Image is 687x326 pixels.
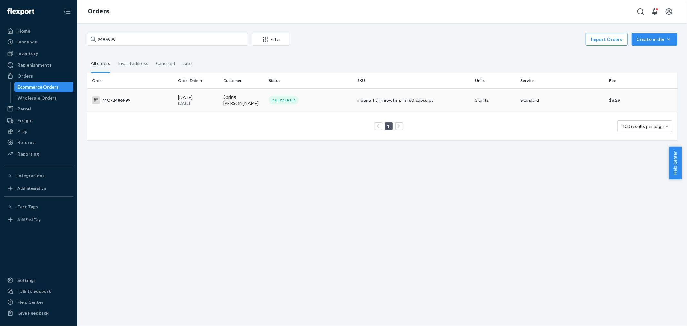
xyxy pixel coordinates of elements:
[634,5,647,18] button: Open Search Box
[4,48,73,59] a: Inventory
[183,55,192,72] div: Late
[17,106,31,112] div: Parcel
[17,28,30,34] div: Home
[4,308,73,318] button: Give Feedback
[4,202,73,212] button: Fast Tags
[82,2,114,21] ol: breadcrumbs
[18,95,57,101] div: Wholesale Orders
[473,73,518,88] th: Units
[269,96,299,104] div: DELIVERED
[266,73,355,88] th: Status
[221,88,266,112] td: Spring [PERSON_NAME]
[156,55,175,72] div: Canceled
[88,8,109,15] a: Orders
[632,33,677,46] button: Create order
[17,204,38,210] div: Fast Tags
[17,62,52,68] div: Replenishments
[17,186,46,191] div: Add Integration
[520,97,604,103] p: Standard
[118,55,148,72] div: Invalid address
[252,36,289,43] div: Filter
[87,73,176,88] th: Order
[4,115,73,126] a: Freight
[4,37,73,47] a: Inbounds
[17,310,49,316] div: Give Feedback
[4,126,73,137] a: Prep
[178,101,218,106] p: [DATE]
[17,139,34,146] div: Returns
[17,117,33,124] div: Freight
[4,71,73,81] a: Orders
[17,128,27,135] div: Prep
[4,149,73,159] a: Reporting
[4,60,73,70] a: Replenishments
[669,147,682,179] button: Help Center
[176,73,221,88] th: Order Date
[18,84,59,90] div: Ecommerce Orders
[636,36,673,43] div: Create order
[663,5,675,18] button: Open account menu
[17,217,41,222] div: Add Fast Tag
[4,104,73,114] a: Parcel
[17,50,38,57] div: Inventory
[606,73,677,88] th: Fee
[17,299,43,305] div: Help Center
[4,170,73,181] button: Integrations
[4,286,73,296] a: Talk to Support
[87,33,248,46] input: Search orders
[17,288,51,294] div: Talk to Support
[17,172,44,179] div: Integrations
[518,73,606,88] th: Service
[623,123,664,129] span: 100 results per page
[178,94,218,106] div: [DATE]
[357,97,470,103] div: moerie_hair_growth_pills_60_capsules
[586,33,628,46] button: Import Orders
[17,151,39,157] div: Reporting
[4,137,73,148] a: Returns
[355,73,473,88] th: SKU
[7,8,34,15] img: Flexport logo
[17,277,36,283] div: Settings
[252,33,289,46] button: Filter
[17,39,37,45] div: Inbounds
[4,215,73,225] a: Add Fast Tag
[223,78,263,83] div: Customer
[606,88,677,112] td: $8.29
[473,88,518,112] td: 3 units
[92,96,173,104] div: MO-2486999
[648,5,661,18] button: Open notifications
[4,183,73,194] a: Add Integration
[4,26,73,36] a: Home
[4,297,73,307] a: Help Center
[14,93,74,103] a: Wholesale Orders
[17,73,33,79] div: Orders
[4,275,73,285] a: Settings
[91,55,110,73] div: All orders
[61,5,73,18] button: Close Navigation
[14,82,74,92] a: Ecommerce Orders
[386,123,391,129] a: Page 1 is your current page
